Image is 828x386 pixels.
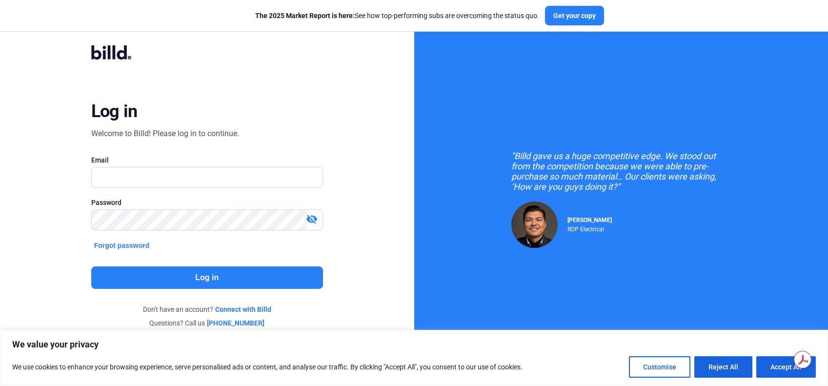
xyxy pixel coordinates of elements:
a: [PHONE_NUMBER] [207,318,264,328]
button: Customise [629,356,690,378]
div: Log in [91,101,138,122]
mat-icon: visibility_off [306,213,318,225]
div: Email [91,155,323,165]
div: Don't have an account? [91,305,323,314]
p: We use cookies to enhance your browsing experience, serve personalised ads or content, and analys... [12,361,523,373]
div: "Billd gave us a huge competitive edge. We stood out from the competition because we were able to... [511,151,731,192]
button: Accept All [756,356,816,378]
button: Reject All [694,356,752,378]
div: Welcome to Billd! Please log in to continue. [91,128,239,140]
div: Password [91,198,323,207]
span: [PERSON_NAME] [567,217,612,223]
span: The 2025 Market Report is here: [255,12,355,20]
div: Questions? Call us [91,318,323,328]
div: See how top-performing subs are overcoming the status quo. [255,11,539,20]
button: Forgot password [91,240,153,251]
button: Get your copy [545,6,604,25]
p: We value your privacy [12,339,816,350]
a: Connect with Billd [215,305,271,314]
div: RDP Electrical [567,223,612,233]
button: Log in [91,266,323,289]
img: Raul Pacheco [511,202,558,248]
